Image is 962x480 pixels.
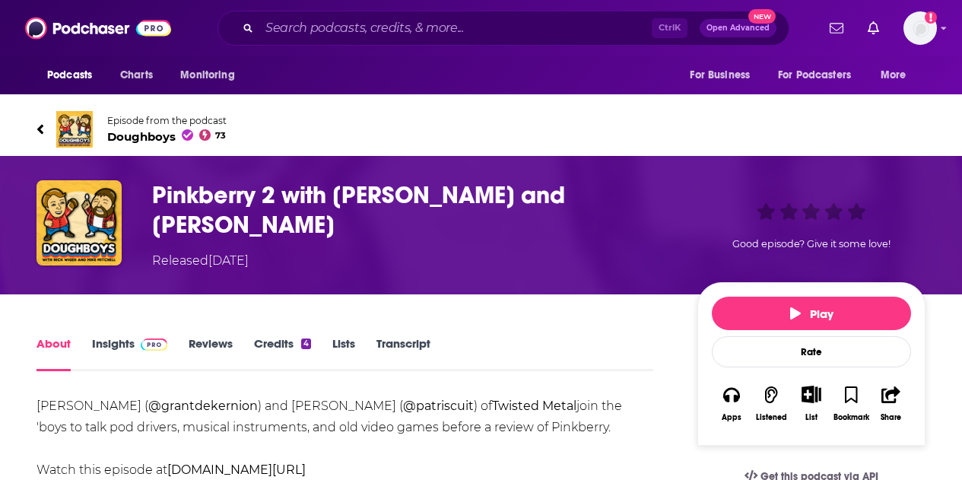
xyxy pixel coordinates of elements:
[751,376,791,431] button: Listened
[722,413,741,422] div: Apps
[690,65,750,86] span: For Business
[107,129,227,144] span: Doughboys
[403,399,474,413] a: @patriscuit
[679,61,769,90] button: open menu
[700,19,776,37] button: Open AdvancedNew
[881,65,906,86] span: More
[47,65,92,86] span: Podcasts
[92,336,167,371] a: InsightsPodchaser Pro
[805,412,818,422] div: List
[217,11,789,46] div: Search podcasts, credits, & more...
[180,65,234,86] span: Monitoring
[732,238,891,250] span: Good episode? Give it some love!
[37,336,71,371] a: About
[778,65,851,86] span: For Podcasters
[148,399,258,413] a: @grantdekernion
[254,336,311,371] a: Credits4
[37,61,112,90] button: open menu
[925,11,937,24] svg: Add a profile image
[301,339,311,349] div: 4
[712,336,911,367] div: Rate
[25,14,171,43] img: Podchaser - Follow, Share and Rate Podcasts
[881,413,901,422] div: Share
[56,111,93,148] img: Doughboys
[872,376,911,431] button: Share
[170,61,254,90] button: open menu
[37,111,925,148] a: DoughboysEpisode from the podcastDoughboys73
[768,61,873,90] button: open menu
[259,16,652,40] input: Search podcasts, credits, & more...
[790,307,833,321] span: Play
[652,18,687,38] span: Ctrl K
[141,339,167,351] img: Podchaser Pro
[167,463,306,477] a: [DOMAIN_NAME][URL]
[107,115,227,126] span: Episode from the podcast
[831,376,871,431] button: Bookmark
[756,413,787,422] div: Listened
[824,15,849,41] a: Show notifications dropdown
[706,24,770,32] span: Open Advanced
[748,9,776,24] span: New
[189,336,233,371] a: Reviews
[862,15,885,41] a: Show notifications dropdown
[903,11,937,45] button: Show profile menu
[792,376,831,431] div: Show More ButtonList
[37,180,122,265] img: Pinkberry 2 with Grant Dekernion and Patty Guggenheim
[492,399,576,413] a: Twisted Metal
[712,376,751,431] button: Apps
[903,11,937,45] img: User Profile
[110,61,162,90] a: Charts
[332,336,355,371] a: Lists
[215,132,226,139] span: 73
[903,11,937,45] span: Logged in as meg_reilly_edl
[795,386,827,402] button: Show More Button
[152,180,673,240] h1: Pinkberry 2 with Grant Dekernion and Patty Guggenheim
[833,413,869,422] div: Bookmark
[870,61,925,90] button: open menu
[376,336,430,371] a: Transcript
[120,65,153,86] span: Charts
[712,297,911,330] button: Play
[152,252,249,270] div: Released [DATE]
